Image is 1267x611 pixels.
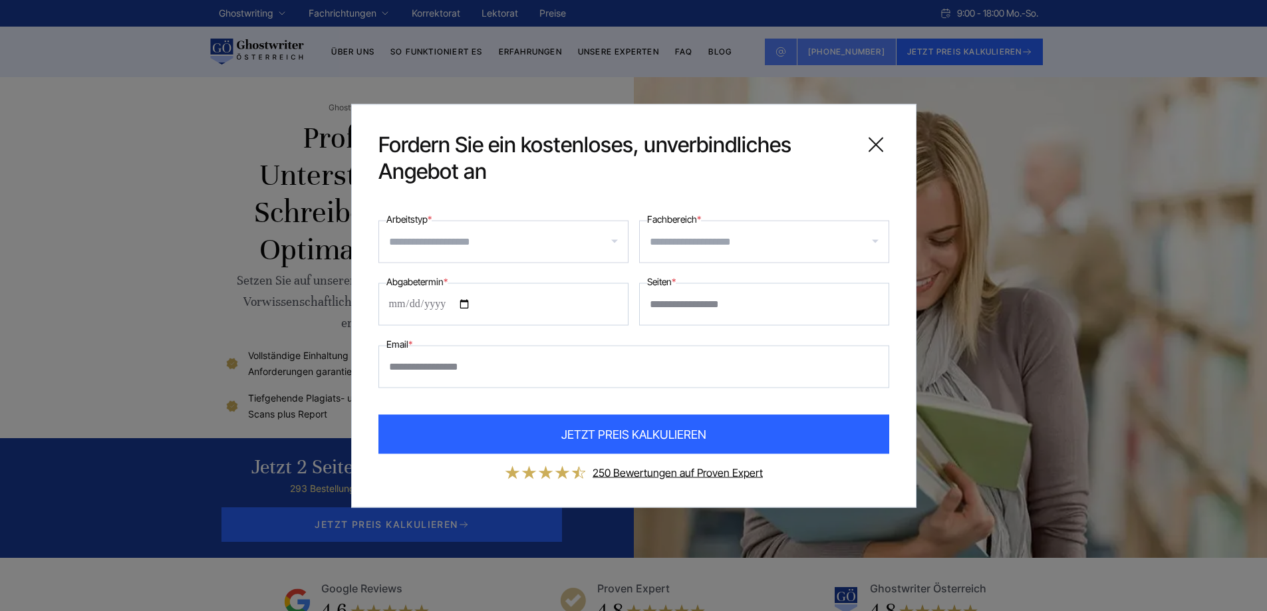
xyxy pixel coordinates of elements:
[561,425,706,443] span: JETZT PREIS KALKULIEREN
[386,211,432,227] label: Arbeitstyp
[647,273,676,289] label: Seiten
[378,131,852,184] span: Fordern Sie ein kostenloses, unverbindliches Angebot an
[378,414,889,453] button: JETZT PREIS KALKULIEREN
[593,465,763,479] a: 250 Bewertungen auf Proven Expert
[386,273,448,289] label: Abgabetermin
[386,336,412,352] label: Email
[647,211,701,227] label: Fachbereich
